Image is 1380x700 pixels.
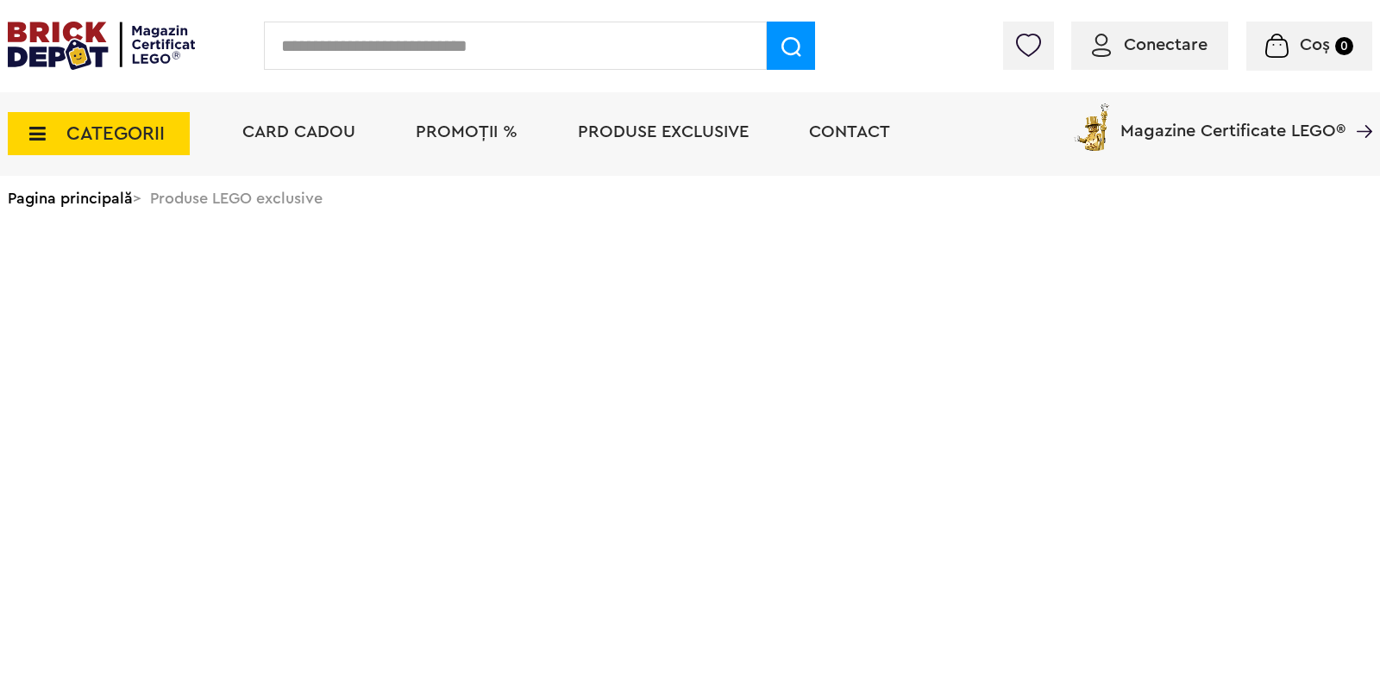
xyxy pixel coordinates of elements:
a: Pagina principală [8,191,133,206]
a: Conectare [1092,36,1207,53]
span: Conectare [1124,36,1207,53]
a: Produse exclusive [578,123,749,141]
span: CATEGORII [66,124,165,143]
a: Contact [809,123,890,141]
a: Magazine Certificate LEGO® [1345,100,1372,117]
div: > Produse LEGO exclusive [8,176,1372,221]
span: Coș [1300,36,1330,53]
small: 0 [1335,37,1353,55]
a: Card Cadou [242,123,355,141]
span: Magazine Certificate LEGO® [1120,100,1345,140]
a: PROMOȚII % [416,123,517,141]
